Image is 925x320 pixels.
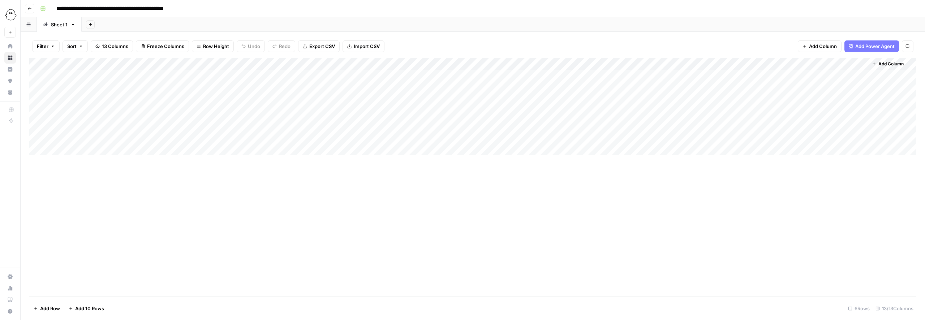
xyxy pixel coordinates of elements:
[64,303,108,314] button: Add 10 Rows
[878,61,904,67] span: Add Column
[798,40,842,52] button: Add Column
[855,43,895,50] span: Add Power Agent
[4,64,16,75] a: Insights
[4,75,16,87] a: Opportunities
[343,40,384,52] button: Import CSV
[845,303,873,314] div: 6 Rows
[4,8,17,21] img: PhantomBuster Logo
[869,59,907,69] button: Add Column
[203,43,229,50] span: Row Height
[136,40,189,52] button: Freeze Columns
[248,43,260,50] span: Undo
[4,271,16,282] a: Settings
[4,87,16,98] a: Your Data
[279,43,291,50] span: Redo
[40,305,60,312] span: Add Row
[75,305,104,312] span: Add 10 Rows
[102,43,128,50] span: 13 Columns
[844,40,899,52] button: Add Power Agent
[4,306,16,317] button: Help + Support
[4,6,16,24] button: Workspace: PhantomBuster
[91,40,133,52] button: 13 Columns
[4,282,16,294] a: Usage
[4,52,16,64] a: Browse
[309,43,335,50] span: Export CSV
[4,40,16,52] a: Home
[29,303,64,314] button: Add Row
[147,43,184,50] span: Freeze Columns
[32,40,60,52] button: Filter
[67,43,77,50] span: Sort
[192,40,234,52] button: Row Height
[37,17,82,32] a: Sheet 1
[4,294,16,306] a: Learning Hub
[37,43,48,50] span: Filter
[873,303,916,314] div: 13/13 Columns
[268,40,295,52] button: Redo
[809,43,837,50] span: Add Column
[63,40,88,52] button: Sort
[298,40,340,52] button: Export CSV
[354,43,380,50] span: Import CSV
[237,40,265,52] button: Undo
[51,21,68,28] div: Sheet 1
